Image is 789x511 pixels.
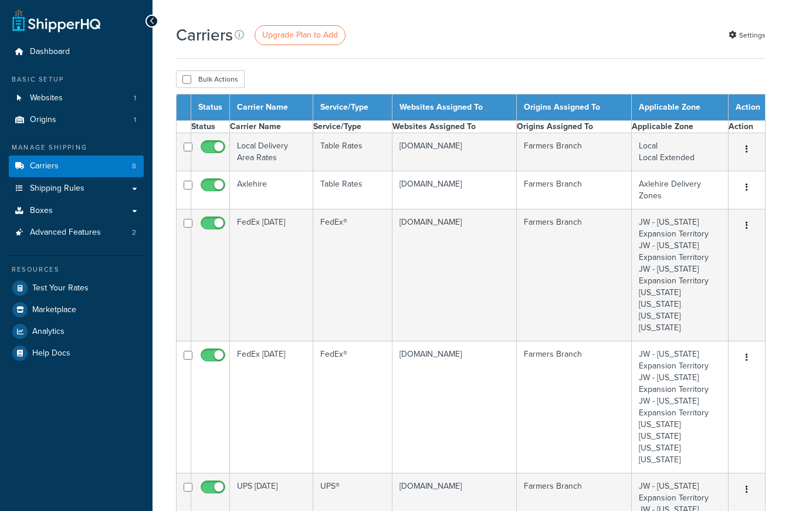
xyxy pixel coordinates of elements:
a: Websites 1 [9,87,144,109]
h1: Carriers [176,23,233,46]
td: FedEx® [313,341,392,473]
a: ShipperHQ Home [12,9,100,32]
td: Axlehire [230,171,313,209]
td: [DOMAIN_NAME] [392,209,517,341]
a: Shipping Rules [9,178,144,199]
th: Carrier Name [230,94,313,121]
div: Manage Shipping [9,143,144,153]
li: Websites [9,87,144,109]
span: 1 [134,115,136,125]
th: Carrier Name [230,121,313,133]
a: Marketplace [9,299,144,320]
div: Basic Setup [9,75,144,84]
span: Boxes [30,206,53,216]
a: Carriers 8 [9,155,144,177]
th: Websites Assigned To [392,94,517,121]
td: JW - [US_STATE] Expansion Territory JW - [US_STATE] Expansion Territory JW - [US_STATE] Expansion... [632,341,729,473]
td: Local Delivery Area Rates [230,133,313,171]
a: Dashboard [9,41,144,63]
th: Service/Type [313,94,392,121]
li: Carriers [9,155,144,177]
span: Carriers [30,161,59,171]
span: Shipping Rules [30,184,84,194]
span: 8 [132,161,136,171]
td: Farmers Branch [516,341,631,473]
td: Farmers Branch [516,171,631,209]
th: Action [729,121,766,133]
span: Test Your Rates [32,283,89,293]
th: Applicable Zone [632,121,729,133]
th: Status [191,94,230,121]
th: Status [191,121,230,133]
td: Table Rates [313,133,392,171]
th: Origins Assigned To [516,94,631,121]
th: Applicable Zone [632,94,729,121]
li: Advanced Features [9,222,144,243]
a: Test Your Rates [9,278,144,299]
td: Farmers Branch [516,209,631,341]
button: Bulk Actions [176,70,245,88]
td: Table Rates [313,171,392,209]
a: Analytics [9,321,144,342]
td: [DOMAIN_NAME] [392,133,517,171]
a: Origins 1 [9,109,144,131]
td: Axlehire Delivery Zones [632,171,729,209]
span: 2 [132,228,136,238]
td: FedEx [DATE] [230,209,313,341]
span: Help Docs [32,348,70,358]
span: Origins [30,115,56,125]
td: JW - [US_STATE] Expansion Territory JW - [US_STATE] Expansion Territory JW - [US_STATE] Expansion... [632,209,729,341]
span: Dashboard [30,47,70,57]
a: Upgrade Plan to Add [255,25,346,45]
td: [DOMAIN_NAME] [392,341,517,473]
td: [DOMAIN_NAME] [392,171,517,209]
a: Settings [729,27,766,43]
a: Boxes [9,200,144,222]
td: FedEx [DATE] [230,341,313,473]
span: Upgrade Plan to Add [262,29,338,41]
a: Help Docs [9,343,144,364]
td: Local Local Extended [632,133,729,171]
span: Marketplace [32,305,76,315]
td: Farmers Branch [516,133,631,171]
span: Advanced Features [30,228,101,238]
span: Analytics [32,327,65,337]
a: Advanced Features 2 [9,222,144,243]
div: Resources [9,265,144,275]
span: Websites [30,93,63,103]
th: Action [729,94,766,121]
th: Origins Assigned To [516,121,631,133]
th: Service/Type [313,121,392,133]
span: 1 [134,93,136,103]
li: Origins [9,109,144,131]
td: FedEx® [313,209,392,341]
th: Websites Assigned To [392,121,517,133]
